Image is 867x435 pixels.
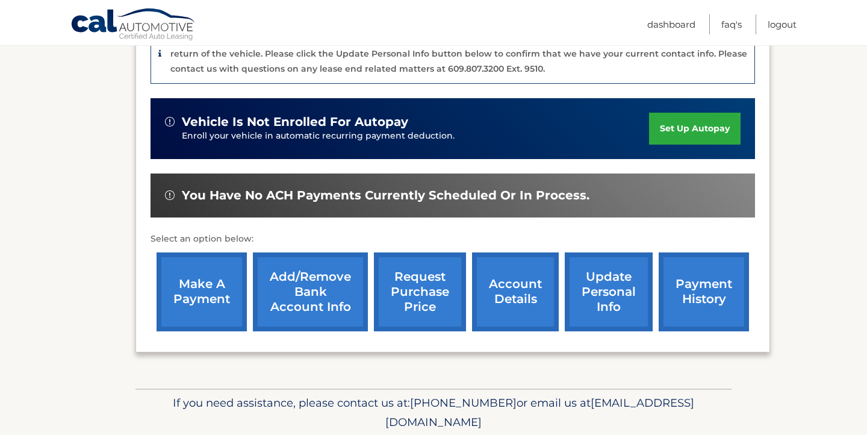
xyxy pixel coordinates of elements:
[182,130,649,143] p: Enroll your vehicle in automatic recurring payment deduction.
[165,190,175,200] img: alert-white.svg
[647,14,695,34] a: Dashboard
[143,393,724,432] p: If you need assistance, please contact us at: or email us at
[70,8,197,43] a: Cal Automotive
[374,252,466,331] a: request purchase price
[157,252,247,331] a: make a payment
[151,232,755,246] p: Select an option below:
[721,14,742,34] a: FAQ's
[182,114,408,130] span: vehicle is not enrolled for autopay
[768,14,797,34] a: Logout
[253,252,368,331] a: Add/Remove bank account info
[565,252,653,331] a: update personal info
[170,34,747,74] p: The end of your lease is approaching soon. A member of our lease end team will be in touch soon t...
[410,396,517,410] span: [PHONE_NUMBER]
[472,252,559,331] a: account details
[659,252,749,331] a: payment history
[165,117,175,127] img: alert-white.svg
[649,113,741,145] a: set up autopay
[182,188,589,203] span: You have no ACH payments currently scheduled or in process.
